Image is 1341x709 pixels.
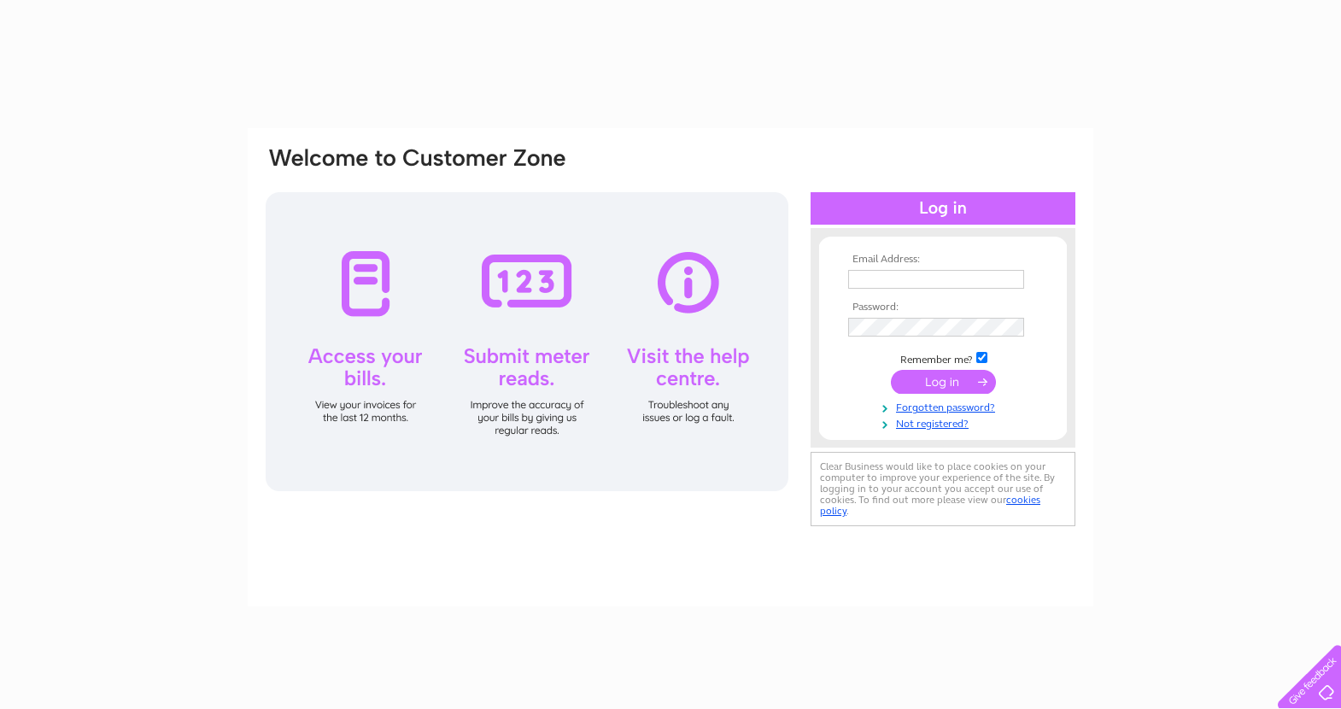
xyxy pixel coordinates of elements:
a: Forgotten password? [848,398,1042,414]
input: Submit [891,370,996,394]
th: Email Address: [844,254,1042,266]
a: cookies policy [820,494,1040,517]
a: Not registered? [848,414,1042,431]
div: Clear Business would like to place cookies on your computer to improve your experience of the sit... [811,452,1075,526]
td: Remember me? [844,349,1042,366]
th: Password: [844,302,1042,313]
